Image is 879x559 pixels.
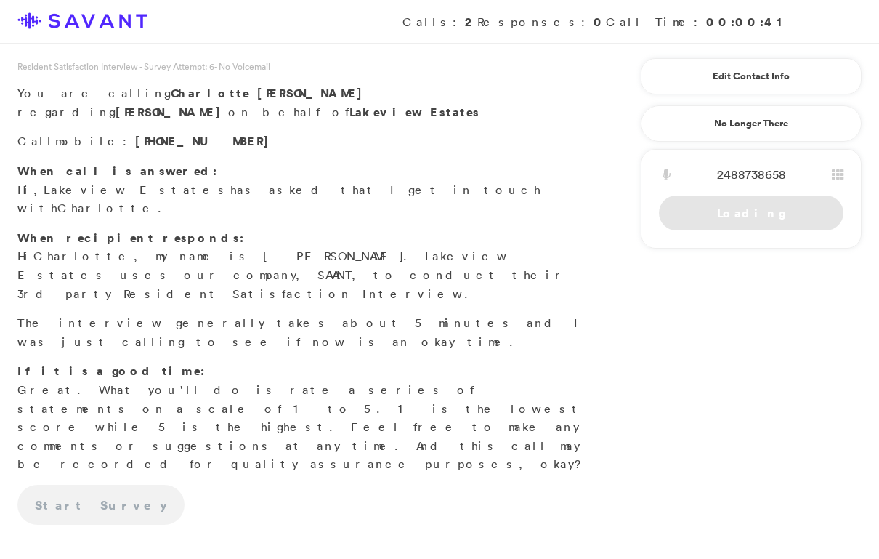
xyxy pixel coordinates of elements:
a: No Longer There [641,105,862,142]
span: Charlotte [171,85,249,101]
p: You are calling regarding on behalf of [17,84,586,121]
strong: 2 [465,14,477,30]
span: [PERSON_NAME] [257,85,370,101]
p: Call : [17,132,586,151]
strong: 0 [594,14,606,30]
a: Edit Contact Info [659,65,843,88]
strong: Lakeview Estates [349,104,479,120]
span: Resident Satisfaction Interview - Survey Attempt: 6 - No Voicemail [17,60,270,73]
p: Hi , my name is [PERSON_NAME]. Lakeview Estates uses our company, SAVANT, to conduct their 3rd pa... [17,229,586,303]
a: Loading [659,196,843,230]
span: [PHONE_NUMBER] [135,133,276,149]
p: Great. What you'll do is rate a series of statements on a scale of 1 to 5. 1 is the lowest score ... [17,362,586,474]
span: Charlotte [57,201,158,215]
p: The interview generally takes about 5 minutes and I was just calling to see if now is an okay time. [17,314,586,351]
strong: If it is a good time: [17,363,205,379]
strong: 00:00:41 [706,14,789,30]
strong: [PERSON_NAME] [116,104,228,120]
span: Charlotte [33,249,134,263]
a: Start Survey [17,485,185,526]
span: mobile [55,134,123,148]
strong: When recipient responds: [17,230,244,246]
span: Lakeview Estates [44,182,230,197]
strong: When call is answered: [17,163,217,179]
p: Hi, has asked that I get in touch with . [17,162,586,218]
